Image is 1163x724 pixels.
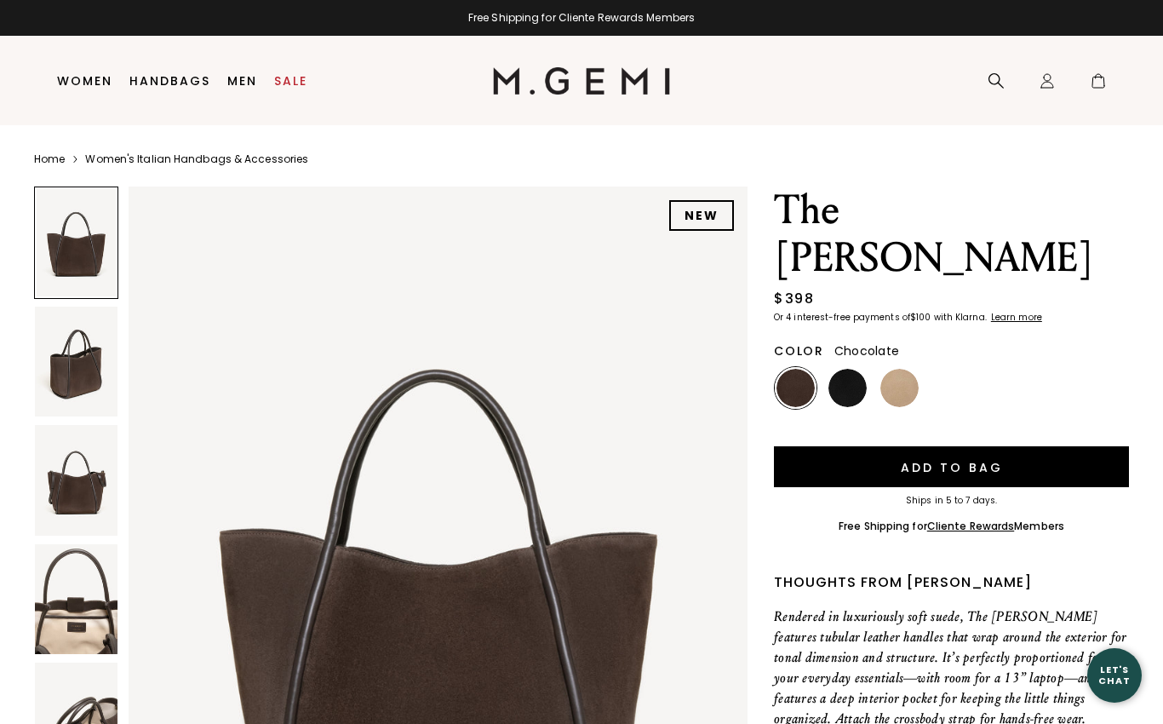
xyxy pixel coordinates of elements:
klarna-placement-style-body: Or 4 interest-free payments of [774,311,910,324]
img: The Ursula Tote [35,307,117,417]
h2: Color [774,344,824,358]
div: Let's Chat [1087,664,1142,686]
img: The Ursula Tote [35,425,117,536]
button: Add to Bag [774,446,1129,487]
klarna-placement-style-amount: $100 [910,311,931,324]
a: Cliente Rewards [927,519,1015,533]
img: M.Gemi [493,67,671,95]
a: Handbags [129,74,210,88]
div: Ships in 5 to 7 days. [774,496,1129,506]
img: Black [828,369,867,407]
img: Latte [880,369,919,407]
a: Sale [274,74,307,88]
div: Free Shipping for Members [839,520,1064,533]
a: Men [227,74,257,88]
img: The Ursula Tote [35,544,117,655]
klarna-placement-style-body: with Klarna [934,311,989,324]
h1: The [PERSON_NAME] [774,187,1129,282]
img: Chocolate [776,369,815,407]
span: Chocolate [834,342,899,359]
div: Thoughts from [PERSON_NAME] [774,572,1129,593]
a: Learn more [989,313,1042,323]
a: Women [57,74,112,88]
klarna-placement-style-cta: Learn more [991,311,1042,324]
a: Home [34,152,65,166]
div: NEW [669,200,734,231]
a: Women's Italian Handbags & Accessories [85,152,308,166]
div: $398 [774,289,814,309]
